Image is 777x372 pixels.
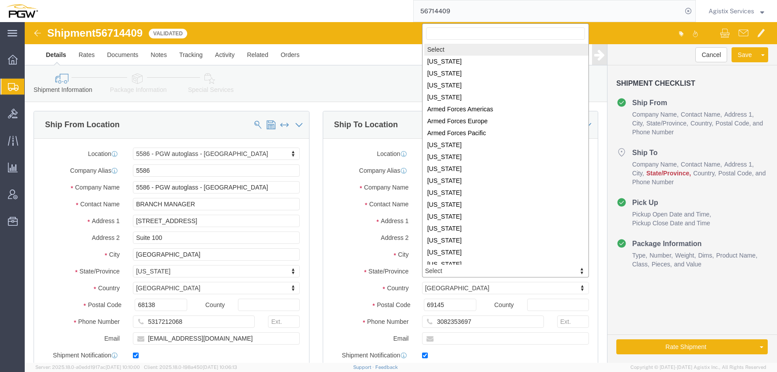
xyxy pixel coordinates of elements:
[203,364,237,370] span: [DATE] 10:06:13
[353,364,375,370] a: Support
[35,364,140,370] span: Server: 2025.18.0-a0edd1917ac
[106,364,140,370] span: [DATE] 10:10:00
[709,6,754,16] span: Agistix Services
[25,22,777,363] iframe: FS Legacy Container
[144,364,237,370] span: Client: 2025.18.0-198a450
[708,6,765,16] button: Agistix Services
[6,4,38,18] img: logo
[375,364,398,370] a: Feedback
[414,0,682,22] input: Search for shipment number, reference number
[630,364,766,371] span: Copyright © [DATE]-[DATE] Agistix Inc., All Rights Reserved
